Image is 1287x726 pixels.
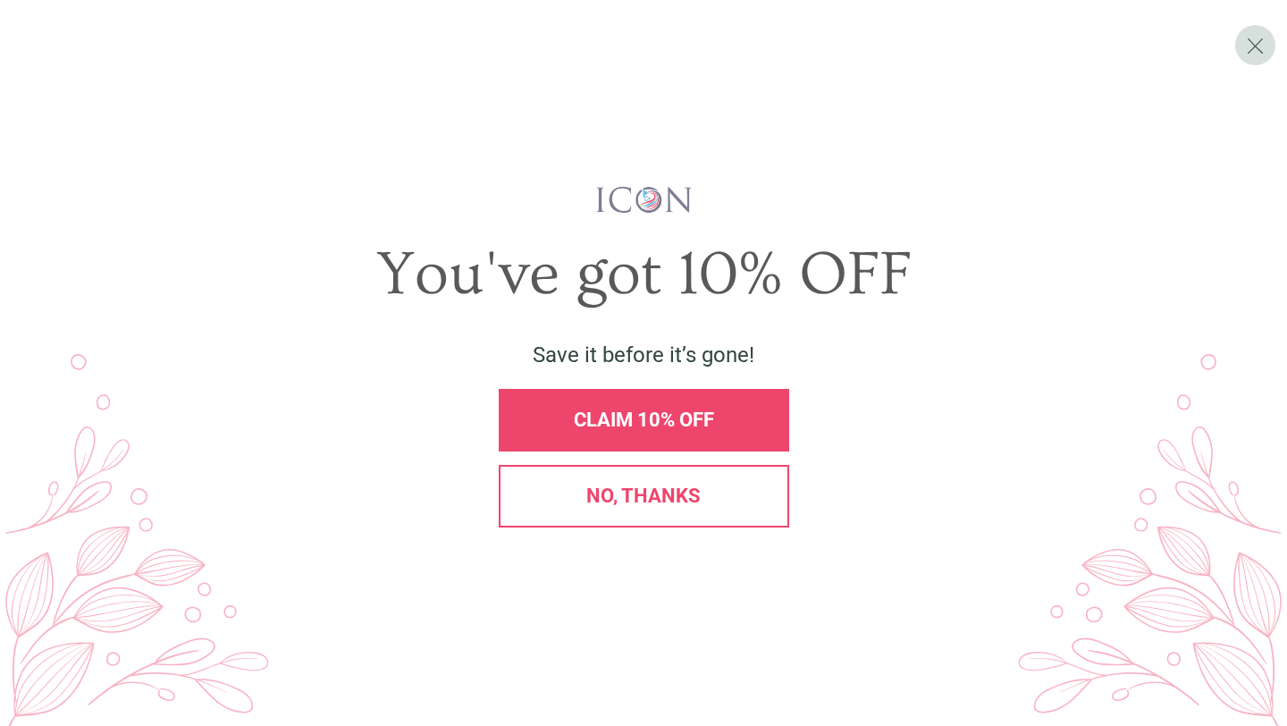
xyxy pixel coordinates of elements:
[586,485,701,507] span: No, thanks
[574,409,714,431] span: CLAIM 10% OFF
[1246,32,1265,59] span: X
[593,185,694,215] img: iconwallstickersl_1754656298800.png
[376,240,912,309] span: You've got 10% OFF
[533,342,754,367] span: Save it before it’s gone!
